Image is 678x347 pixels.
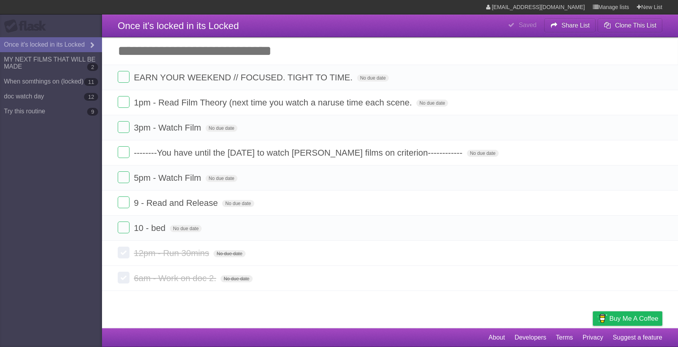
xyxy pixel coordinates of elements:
[118,71,129,83] label: Done
[134,248,211,258] span: 12pm - Run 30mins
[118,96,129,108] label: Done
[561,22,590,29] b: Share List
[613,330,662,345] a: Suggest a feature
[134,223,168,233] span: 10 - bed
[118,171,129,183] label: Done
[213,250,245,257] span: No due date
[118,247,129,258] label: Done
[206,125,237,132] span: No due date
[556,330,573,345] a: Terms
[134,148,464,158] span: --------You have until the [DATE] to watch [PERSON_NAME] films on criterion------------
[467,150,499,157] span: No due date
[583,330,603,345] a: Privacy
[488,330,505,345] a: About
[519,22,536,28] b: Saved
[514,330,546,345] a: Developers
[222,200,254,207] span: No due date
[170,225,202,232] span: No due date
[593,311,662,326] a: Buy me a coffee
[118,20,239,31] span: Once it's locked in its Locked
[134,73,354,82] span: EARN YOUR WEEKEND // FOCUSED. TIGHT TO TIME.
[615,22,656,29] b: Clone This List
[134,98,414,107] span: 1pm - Read Film Theory (next time you watch a naruse time each scene.
[84,78,98,86] b: 11
[4,19,51,33] div: Flask
[118,222,129,233] label: Done
[84,93,98,101] b: 12
[134,198,220,208] span: 9 - Read and Release
[118,196,129,208] label: Done
[597,312,607,325] img: Buy me a coffee
[544,18,596,33] button: Share List
[609,312,658,325] span: Buy me a coffee
[206,175,237,182] span: No due date
[598,18,662,33] button: Clone This List
[221,275,252,282] span: No due date
[134,173,203,183] span: 5pm - Watch Film
[118,121,129,133] label: Done
[118,146,129,158] label: Done
[134,123,203,133] span: 3pm - Watch Film
[357,74,389,82] span: No due date
[87,108,98,116] b: 9
[416,100,448,107] span: No due date
[118,272,129,283] label: Done
[87,63,98,71] b: 2
[134,273,218,283] span: 6am - Work on doc 2.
